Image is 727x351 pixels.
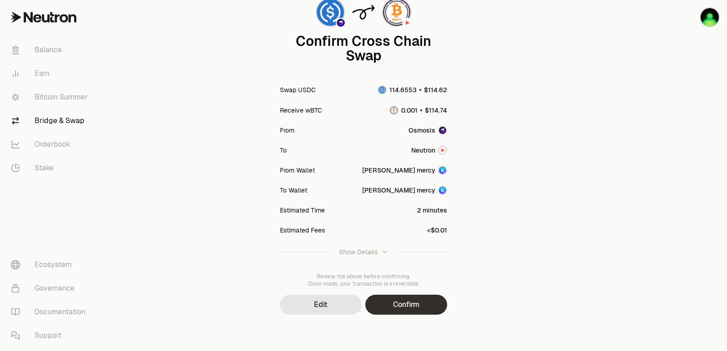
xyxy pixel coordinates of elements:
img: Osmosis Logo [439,127,446,134]
img: wBTC Logo [390,107,398,114]
span: Neutron [411,146,435,155]
a: Bridge & Swap [4,109,98,133]
a: Documentation [4,300,98,324]
div: Estimated Time [280,206,325,215]
a: Stake [4,156,98,180]
button: Confirm [365,295,447,315]
a: Earn [4,62,98,85]
div: From [280,126,294,135]
div: Receive wBTC [280,106,322,115]
img: Account Image [439,187,446,194]
div: Show Details [339,247,378,257]
button: [PERSON_NAME] mercyAccount Image [362,186,447,195]
div: Confirm Cross Chain Swap [280,34,447,63]
img: Neutron Logo [403,19,411,27]
span: Osmosis [408,126,435,135]
div: To [280,146,287,155]
a: Bitcoin Summer [4,85,98,109]
img: USDC Logo [378,86,386,94]
a: Governance [4,277,98,300]
a: Balance [4,38,98,62]
div: Estimated Fees [280,226,325,235]
div: [PERSON_NAME] mercy [362,166,435,175]
div: From Wallet [280,166,315,175]
a: Ecosystem [4,253,98,277]
img: Osmosis Logo [337,19,345,27]
div: Swap USDC [280,85,316,94]
button: Show Details [280,240,447,264]
div: Review the above before confirming. Once made, your transaction is irreversible. [280,273,447,287]
a: Orderbook [4,133,98,156]
div: <$0.01 [427,226,447,235]
button: [PERSON_NAME] mercyAccount Image [362,166,447,175]
div: [PERSON_NAME] mercy [362,186,435,195]
button: Edit [280,295,362,315]
img: sandy mercy [701,8,719,26]
div: To Wallet [280,186,307,195]
img: Account Image [439,167,446,174]
img: Neutron Logo [439,147,446,154]
div: 2 minutes [417,206,447,215]
a: Support [4,324,98,347]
